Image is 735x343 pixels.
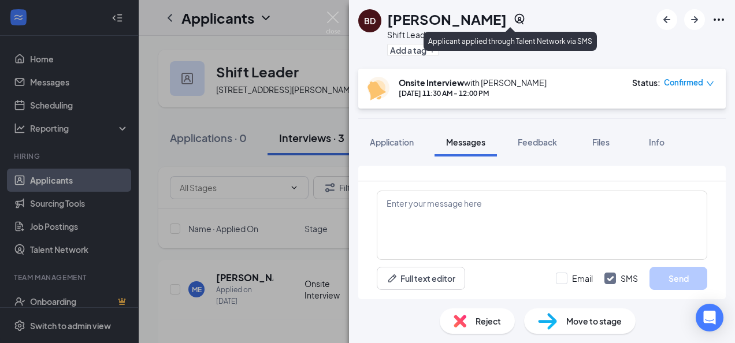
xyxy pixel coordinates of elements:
div: BD [364,15,376,27]
div: Open Intercom Messenger [696,304,723,331]
svg: Pen [387,273,398,284]
span: Reject [476,315,501,327]
svg: Ellipses [712,13,726,27]
button: Load earlier interactions (about 6 more) [457,175,627,193]
button: Full text editorPen [377,267,465,290]
span: Application [370,137,414,147]
h1: [PERSON_NAME] [387,9,507,29]
span: Files [592,137,610,147]
svg: ArrowLeftNew [660,13,674,27]
span: Messages [446,137,485,147]
span: Info [649,137,665,147]
button: ArrowLeftNew [656,9,677,30]
div: Shift Leader at BIRF16 [387,29,525,40]
span: Confirmed [664,77,703,88]
div: [DATE] 11:30 AM - 12:00 PM [399,88,547,98]
span: Feedback [518,137,557,147]
span: down [706,80,714,88]
div: Status : [632,77,660,88]
button: Send [649,267,707,290]
span: Move to stage [566,315,622,327]
button: ArrowRight [684,9,705,30]
div: Applicant applied through Talent Network via SMS [424,32,597,51]
svg: ArrowRight [688,13,701,27]
button: PlusAdd a tag [387,44,439,56]
div: with [PERSON_NAME] [399,77,547,88]
svg: SourcingTools [514,13,525,25]
b: Onsite Interview [399,77,464,88]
